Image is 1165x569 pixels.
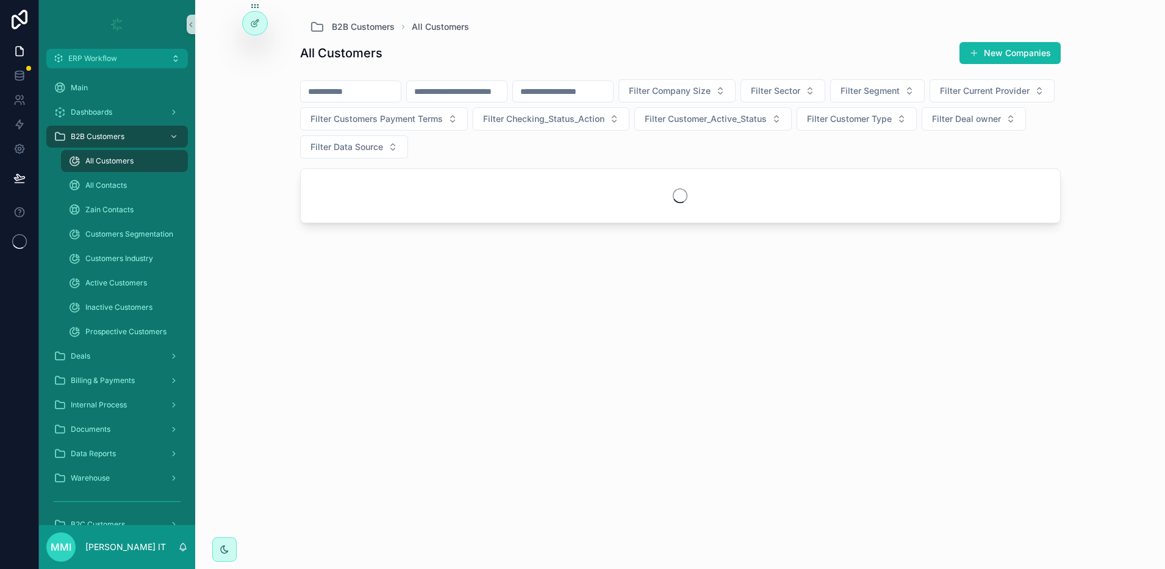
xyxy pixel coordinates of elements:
[797,107,917,131] button: Select Button
[71,351,90,361] span: Deals
[483,113,604,125] span: Filter Checking_Status_Action
[300,135,408,159] button: Select Button
[634,107,792,131] button: Select Button
[740,79,825,102] button: Select Button
[930,79,1055,102] button: Select Button
[61,296,188,318] a: Inactive Customers
[841,85,900,97] span: Filter Segment
[310,113,443,125] span: Filter Customers Payment Terms
[71,132,124,141] span: B2B Customers
[300,107,468,131] button: Select Button
[61,272,188,294] a: Active Customers
[46,345,188,367] a: Deals
[751,85,800,97] span: Filter Sector
[830,79,925,102] button: Select Button
[645,113,767,125] span: Filter Customer_Active_Status
[61,199,188,221] a: Zain Contacts
[71,107,112,117] span: Dashboards
[46,49,188,68] button: ERP Workflow
[46,370,188,392] a: Billing & Payments
[61,223,188,245] a: Customers Segmentation
[807,113,892,125] span: Filter Customer Type
[618,79,736,102] button: Select Button
[922,107,1026,131] button: Select Button
[68,54,117,63] span: ERP Workflow
[46,394,188,416] a: Internal Process
[85,181,127,190] span: All Contacts
[473,107,629,131] button: Select Button
[629,85,711,97] span: Filter Company Size
[332,21,395,33] span: B2B Customers
[71,424,110,434] span: Documents
[85,541,166,553] p: [PERSON_NAME] IT
[71,83,88,93] span: Main
[85,156,134,166] span: All Customers
[61,174,188,196] a: All Contacts
[959,42,1061,64] button: New Companies
[46,467,188,489] a: Warehouse
[85,229,173,239] span: Customers Segmentation
[71,400,127,410] span: Internal Process
[300,45,382,62] h1: All Customers
[39,68,195,525] div: scrollable content
[46,77,188,99] a: Main
[412,21,469,33] a: All Customers
[71,449,116,459] span: Data Reports
[85,327,167,337] span: Prospective Customers
[940,85,1030,97] span: Filter Current Provider
[71,473,110,483] span: Warehouse
[61,321,188,343] a: Prospective Customers
[61,150,188,172] a: All Customers
[51,540,71,554] span: MMI
[310,20,395,34] a: B2B Customers
[46,514,188,535] a: B2C Customers
[85,205,134,215] span: Zain Contacts
[85,278,147,288] span: Active Customers
[71,376,135,385] span: Billing & Payments
[71,520,125,529] span: B2C Customers
[85,254,153,263] span: Customers Industry
[85,302,152,312] span: Inactive Customers
[932,113,1001,125] span: Filter Deal owner
[46,101,188,123] a: Dashboards
[46,126,188,148] a: B2B Customers
[46,418,188,440] a: Documents
[61,248,188,270] a: Customers Industry
[310,141,383,153] span: Filter Data Source
[46,443,188,465] a: Data Reports
[107,15,127,34] img: App logo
